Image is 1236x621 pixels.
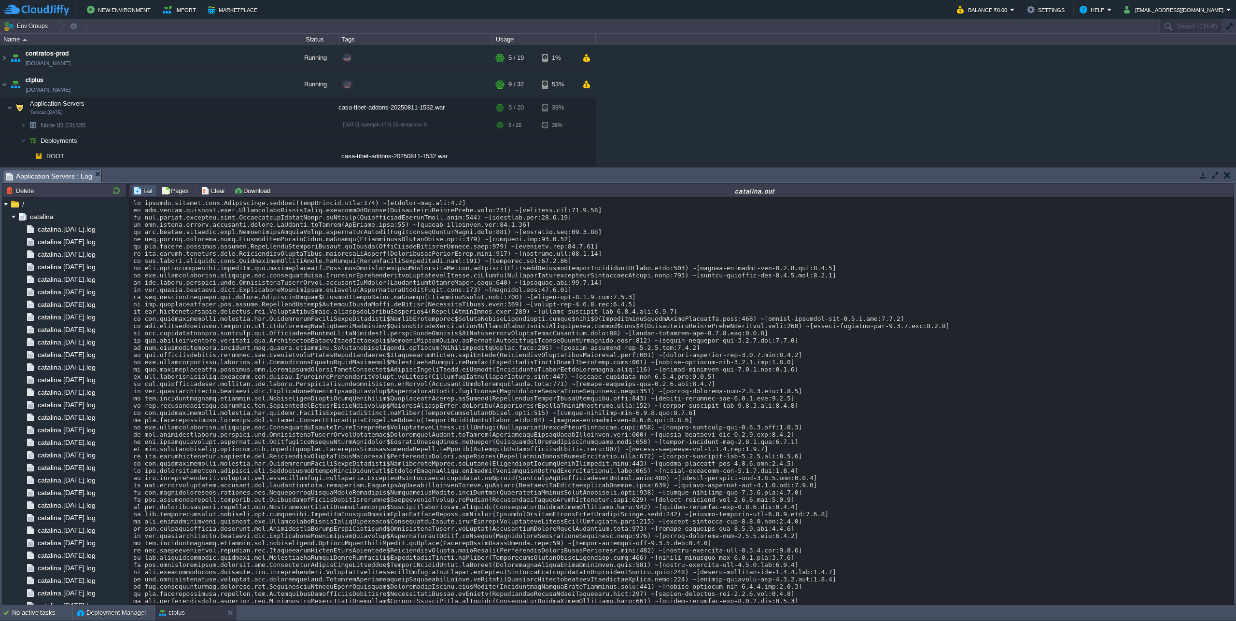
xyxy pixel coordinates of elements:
[20,200,26,208] a: /
[3,19,51,33] button: Env Groups
[234,186,273,195] button: Download
[542,98,574,117] div: 38%
[36,338,97,346] a: catalina.[DATE].log
[36,476,97,484] a: catalina.[DATE].log
[87,4,154,15] button: New Environment
[20,118,26,133] img: AMDAwAAAACH5BAEAAAAALAAAAAABAAEAAAICRAEAOw==
[508,98,524,117] div: 5 / 20
[26,118,40,133] img: AMDAwAAAACH5BAEAAAAALAAAAAABAAEAAAICRAEAOw==
[36,237,97,246] span: catalina.[DATE].log
[508,71,524,97] div: 9 / 32
[290,45,338,71] div: Running
[26,58,70,68] a: [DOMAIN_NAME]
[0,45,8,71] img: AMDAwAAAACH5BAEAAAAALAAAAAABAAEAAAICRAEAOw==
[36,488,97,497] a: catalina.[DATE].log
[493,34,595,45] div: Usage
[32,149,45,164] img: AMDAwAAAACH5BAEAAAAALAAAAAABAAEAAAICRAEAOw==
[36,463,97,472] a: catalina.[DATE].log
[1027,4,1067,15] button: Settings
[7,98,13,117] img: AMDAwAAAACH5BAEAAAAALAAAAAABAAEAAAICRAEAOw==
[6,186,37,195] button: Delete
[6,170,92,182] span: Application Servers : Log
[13,164,27,183] img: AMDAwAAAACH5BAEAAAAALAAAAAABAAEAAAICRAEAOw==
[36,576,97,585] a: catalina.[DATE].log
[277,187,1233,195] div: catalina.out
[1,34,290,45] div: Name
[20,133,26,148] img: AMDAwAAAACH5BAEAAAAALAAAAAABAAEAAAICRAEAOw==
[0,71,8,97] img: AMDAwAAAACH5BAEAAAAALAAAAAABAAEAAAICRAEAOw==
[161,186,192,195] button: Pages
[36,501,97,510] a: catalina.[DATE].log
[36,564,97,572] a: catalina.[DATE].log
[36,451,97,459] a: catalina.[DATE].log
[542,45,574,71] div: 1%
[36,250,97,259] span: catalina.[DATE].log
[36,551,97,560] a: catalina.[DATE].log
[36,538,97,547] a: catalina.[DATE].log
[36,375,97,384] a: catalina.[DATE].log
[41,122,65,129] span: Node ID:
[36,400,97,409] span: catalina.[DATE].log
[26,85,70,95] a: [DOMAIN_NAME]
[957,4,1010,15] button: Balance ₹0.00
[9,71,22,97] img: AMDAwAAAACH5BAEAAAAALAAAAAABAAEAAAICRAEAOw==
[36,313,97,321] a: catalina.[DATE].log
[36,426,97,434] a: catalina.[DATE].log
[542,164,574,183] div: 63%
[339,34,492,45] div: Tags
[201,186,228,195] button: Clear
[338,149,493,164] div: casa-tibet-addons-20250811-1532.war
[36,275,97,284] a: catalina.[DATE].log
[1080,4,1107,15] button: Help
[36,388,97,397] span: catalina.[DATE].log
[36,363,97,372] a: catalina.[DATE].log
[3,4,69,16] img: CloudJiffy
[30,110,63,115] span: Tomcat [DATE]
[36,413,97,422] a: catalina.[DATE].log
[36,438,97,447] a: catalina.[DATE].log
[7,164,13,183] img: AMDAwAAAACH5BAEAAAAALAAAAAABAAEAAAICRAEAOw==
[26,133,40,148] img: AMDAwAAAACH5BAEAAAAALAAAAAABAAEAAAICRAEAOw==
[36,350,97,359] a: catalina.[DATE].log
[36,325,97,334] a: catalina.[DATE].log
[36,225,97,234] span: catalina.[DATE].log
[40,121,87,129] a: Node ID:231535
[36,601,97,610] a: catalina.[DATE].log
[26,49,69,58] a: contratos-prod
[23,39,27,41] img: AMDAwAAAACH5BAEAAAAALAAAAAABAAEAAAICRAEAOw==
[26,149,32,164] img: AMDAwAAAACH5BAEAAAAALAAAAAABAAEAAAICRAEAOw==
[36,288,97,296] span: catalina.[DATE].log
[45,152,66,160] a: ROOT
[508,164,524,183] div: 4 / 12
[36,526,97,535] a: catalina.[DATE].log
[338,98,493,117] div: casa-tibet-addons-20250811-1532.war
[9,45,22,71] img: AMDAwAAAACH5BAEAAAAALAAAAAABAAEAAAICRAEAOw==
[28,212,55,221] span: catalina
[26,75,44,85] a: ctplus
[290,71,338,97] div: Running
[13,98,27,117] img: AMDAwAAAACH5BAEAAAAALAAAAAABAAEAAAICRAEAOw==
[40,137,79,145] span: Deployments
[133,186,155,195] button: Tail
[542,118,574,133] div: 38%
